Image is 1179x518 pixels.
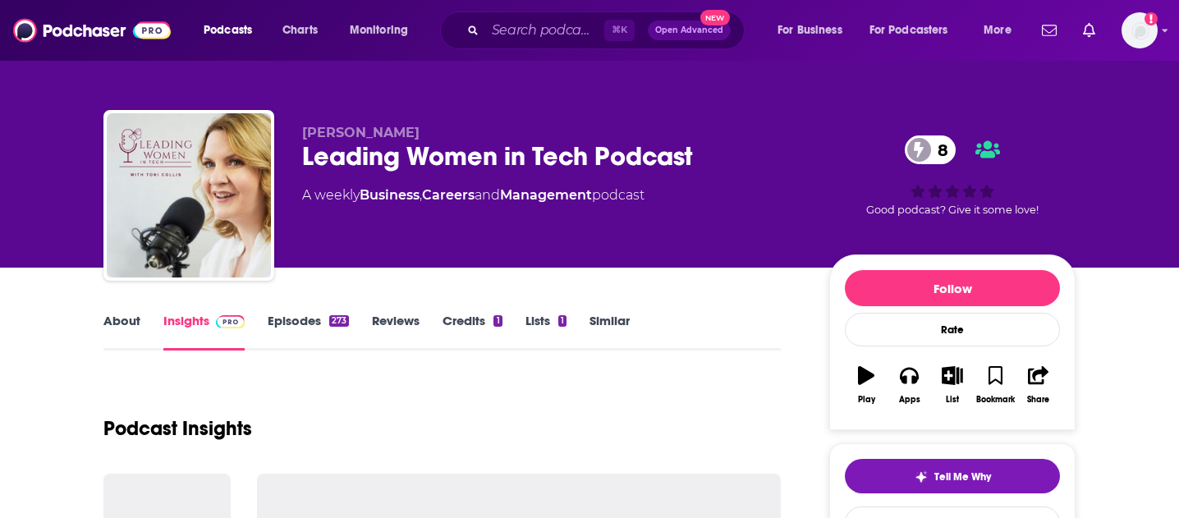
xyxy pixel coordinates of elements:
[272,17,328,44] a: Charts
[921,135,957,164] span: 8
[1122,12,1158,48] img: User Profile
[558,315,567,327] div: 1
[604,20,635,41] span: ⌘ K
[946,395,959,405] div: List
[1122,12,1158,48] span: Logged in as KrishanaDavis
[655,26,723,34] span: Open Advanced
[845,459,1060,493] button: tell me why sparkleTell Me Why
[648,21,731,40] button: Open AdvancedNew
[163,313,245,351] a: InsightsPodchaser Pro
[700,10,730,25] span: New
[493,315,502,327] div: 1
[268,313,349,351] a: Episodes273
[934,470,991,484] span: Tell Me Why
[866,204,1039,216] span: Good podcast? Give it some love!
[1145,12,1158,25] svg: Add a profile image
[192,17,273,44] button: open menu
[107,113,271,277] img: Leading Women in Tech Podcast
[766,17,863,44] button: open menu
[899,395,920,405] div: Apps
[1035,16,1063,44] a: Show notifications dropdown
[350,19,408,42] span: Monitoring
[420,187,422,203] span: ,
[302,125,420,140] span: [PERSON_NAME]
[443,313,502,351] a: Credits1
[103,416,252,441] h1: Podcast Insights
[974,355,1016,415] button: Bookmark
[216,315,245,328] img: Podchaser Pro
[858,395,875,405] div: Play
[204,19,252,42] span: Podcasts
[931,355,974,415] button: List
[905,135,957,164] a: 8
[525,313,567,351] a: Lists1
[869,19,948,42] span: For Podcasters
[422,187,475,203] a: Careers
[972,17,1032,44] button: open menu
[1122,12,1158,48] button: Show profile menu
[915,470,928,484] img: tell me why sparkle
[1017,355,1060,415] button: Share
[976,395,1015,405] div: Bookmark
[845,270,1060,306] button: Follow
[103,313,140,351] a: About
[859,17,972,44] button: open menu
[329,315,349,327] div: 273
[360,187,420,203] a: Business
[456,11,760,49] div: Search podcasts, credits, & more...
[845,355,888,415] button: Play
[778,19,842,42] span: For Business
[475,187,500,203] span: and
[829,125,1076,227] div: 8Good podcast? Give it some love!
[485,17,604,44] input: Search podcasts, credits, & more...
[500,187,592,203] a: Management
[845,313,1060,346] div: Rate
[589,313,630,351] a: Similar
[338,17,429,44] button: open menu
[282,19,318,42] span: Charts
[1027,395,1049,405] div: Share
[984,19,1012,42] span: More
[372,313,420,351] a: Reviews
[13,15,171,46] img: Podchaser - Follow, Share and Rate Podcasts
[888,355,930,415] button: Apps
[1076,16,1102,44] a: Show notifications dropdown
[302,186,645,205] div: A weekly podcast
